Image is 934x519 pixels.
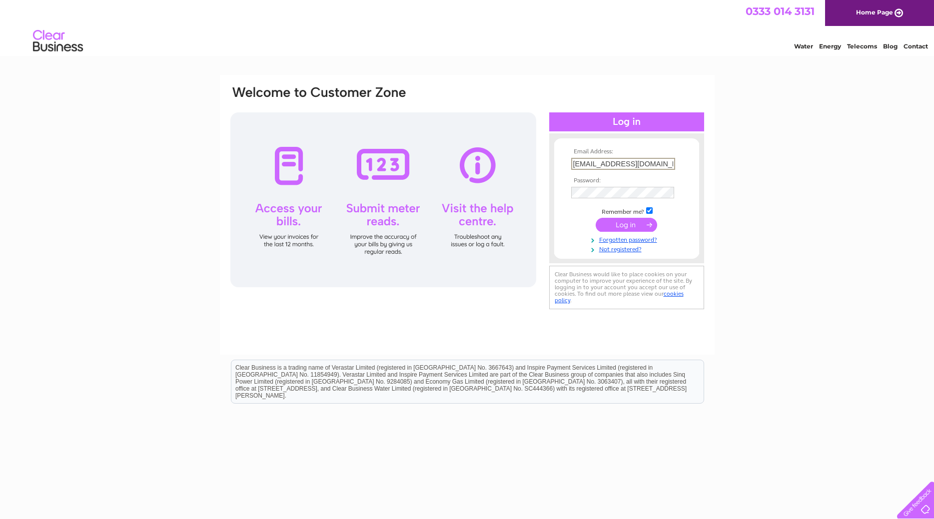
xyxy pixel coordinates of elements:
td: Remember me? [569,206,685,216]
a: Forgotten password? [571,234,685,244]
a: Water [794,42,813,50]
img: logo.png [32,26,83,56]
th: Email Address: [569,148,685,155]
a: cookies policy [555,290,684,304]
th: Password: [569,177,685,184]
a: Blog [883,42,898,50]
div: Clear Business would like to place cookies on your computer to improve your experience of the sit... [549,266,704,309]
a: Contact [904,42,928,50]
input: Submit [596,218,657,232]
div: Clear Business is a trading name of Verastar Limited (registered in [GEOGRAPHIC_DATA] No. 3667643... [231,5,704,48]
a: 0333 014 3131 [746,5,815,17]
a: Energy [819,42,841,50]
a: Not registered? [571,244,685,253]
a: Telecoms [847,42,877,50]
